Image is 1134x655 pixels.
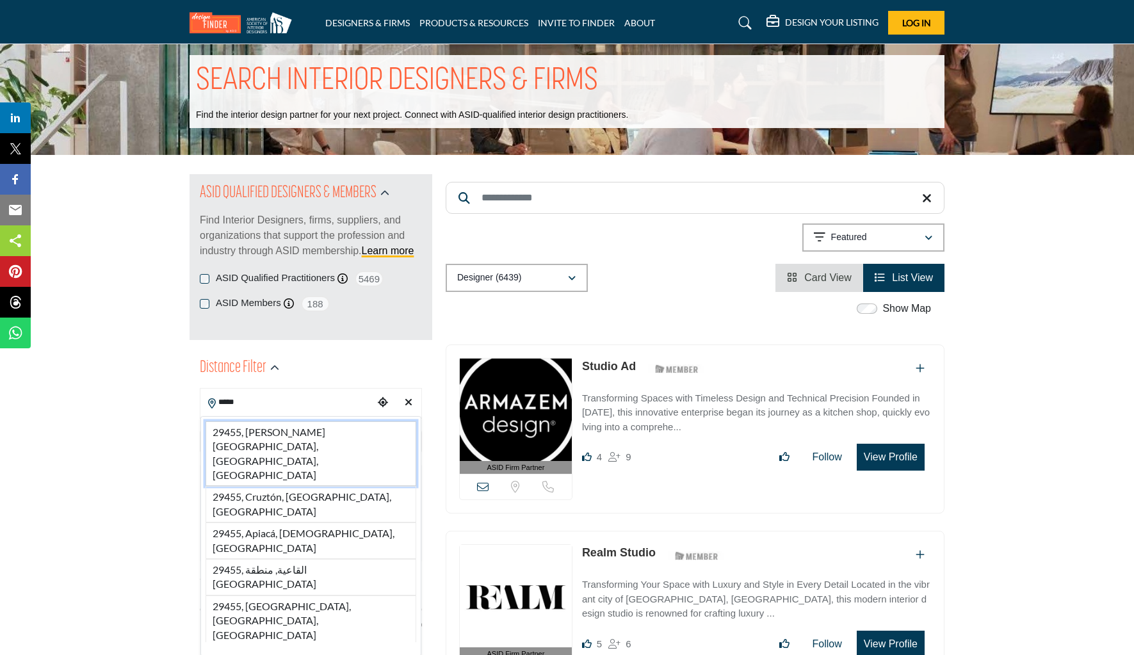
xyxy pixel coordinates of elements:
i: Likes [582,639,592,649]
span: ASID Firm Partner [487,462,545,473]
button: Like listing [771,444,798,470]
div: Search within: [200,571,422,585]
span: 9 [626,451,631,462]
span: Card View [804,272,852,283]
li: 29455, [PERSON_NAME][GEOGRAPHIC_DATA], [GEOGRAPHIC_DATA], [GEOGRAPHIC_DATA] [206,421,416,487]
p: Designer (6439) [457,271,521,284]
a: INVITE TO FINDER [538,17,615,28]
h1: SEARCH INTERIOR DESIGNERS & FIRMS [196,61,598,101]
a: Add To List [916,549,925,560]
span: 5469 [355,271,384,287]
button: Log In [888,11,944,35]
h5: DESIGN YOUR LISTING [785,17,879,28]
img: ASID Members Badge Icon [648,361,706,377]
li: 29455, القاعية, منطقة [GEOGRAPHIC_DATA] [206,559,416,595]
button: Follow [804,444,850,470]
a: Studio Ad [582,360,636,373]
a: Add To List [916,363,925,374]
a: Realm Studio [582,546,656,559]
label: ASID Qualified Practitioners [216,271,335,286]
span: 5 [597,638,602,649]
span: N/A [200,619,215,632]
a: Search [726,13,760,33]
a: View Card [787,272,852,283]
p: Transforming Spaces with Timeless Design and Technical Precision Founded in [DATE], this innovati... [582,391,931,435]
a: PRODUCTS & RESOURCES [419,17,528,28]
img: Site Logo [190,12,298,33]
a: Transforming Spaces with Timeless Design and Technical Precision Founded in [DATE], this innovati... [582,384,931,435]
div: Followers [608,636,631,652]
a: Learn more [362,245,414,256]
p: Find Interior Designers, firms, suppliers, and organizations that support the profession and indu... [200,213,422,259]
button: Designer (6439) [446,264,588,292]
button: Featured [802,223,944,252]
li: List View [863,264,944,292]
img: Studio Ad [460,359,572,461]
span: List View [892,272,933,283]
i: Likes [582,452,592,462]
span: 4 [597,451,602,462]
h2: ASID QUALIFIED DESIGNERS & MEMBERS [200,182,377,205]
a: ASID Firm Partner [460,359,572,474]
div: Followers [608,449,631,465]
input: ASID Qualified Practitioners checkbox [200,274,209,284]
p: Find the interior design partner for your next project. Connect with ASID-qualified interior desi... [196,109,628,122]
label: ASID Members [216,296,281,311]
input: Search Location [200,390,373,415]
p: Realm Studio [582,544,656,562]
img: ASID Members Badge Icon [668,547,725,563]
h2: Distance Filter [200,357,266,380]
li: 29455, [GEOGRAPHIC_DATA], [GEOGRAPHIC_DATA], [GEOGRAPHIC_DATA] [206,595,416,642]
a: Transforming Your Space with Luxury and Style in Every Detail Located in the vibrant city of [GEO... [582,570,931,621]
li: 29455, Cruztón, [GEOGRAPHIC_DATA], [GEOGRAPHIC_DATA] [206,486,416,522]
p: Transforming Your Space with Luxury and Style in Every Detail Located in the vibrant city of [GEO... [582,578,931,621]
button: View Profile [857,444,925,471]
label: Show Map [882,301,931,316]
div: Clear search location [399,389,418,417]
div: DESIGN YOUR LISTING [766,15,879,31]
li: 29455, Apiacá, [DEMOGRAPHIC_DATA], [GEOGRAPHIC_DATA] [206,522,416,559]
span: 188 [301,296,330,312]
span: Log In [902,17,931,28]
img: Realm Studio [460,545,572,647]
li: Card View [775,264,863,292]
a: View List [875,272,933,283]
span: 6 [626,638,631,649]
input: ASID Members checkbox [200,299,209,309]
a: ABOUT [624,17,655,28]
p: Featured [831,231,867,244]
a: DESIGNERS & FIRMS [325,17,410,28]
input: Search Keyword [446,182,944,214]
p: Studio Ad [582,358,636,375]
div: Choose your current location [373,389,393,417]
